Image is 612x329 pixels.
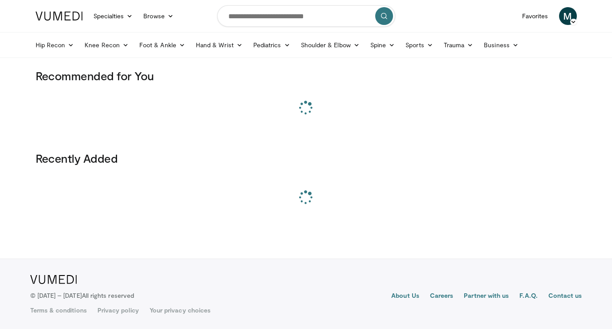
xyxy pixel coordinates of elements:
a: Spine [365,36,400,54]
span: All rights reserved [82,292,134,299]
a: Contact us [548,291,582,302]
a: Browse [138,7,179,25]
a: Foot & Ankle [134,36,190,54]
a: Terms & conditions [30,306,87,315]
a: Partner with us [464,291,509,302]
h3: Recommended for You [36,69,577,83]
a: Business [478,36,524,54]
input: Search topics, interventions [217,5,395,27]
a: Shoulder & Elbow [296,36,365,54]
p: © [DATE] – [DATE] [30,291,134,300]
a: Pediatrics [248,36,296,54]
a: Careers [430,291,454,302]
img: VuMedi Logo [30,275,77,284]
img: VuMedi Logo [36,12,83,21]
a: About Us [391,291,419,302]
a: Your privacy choices [150,306,211,315]
h3: Recently Added [36,151,577,165]
a: Privacy policy [97,306,139,315]
a: Knee Recon [79,36,134,54]
a: M [559,7,577,25]
a: Hip Recon [30,36,80,54]
a: Hand & Wrist [190,36,248,54]
a: Specialties [88,7,138,25]
a: F.A.Q. [519,291,537,302]
a: Favorites [517,7,554,25]
a: Sports [400,36,438,54]
a: Trauma [438,36,479,54]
